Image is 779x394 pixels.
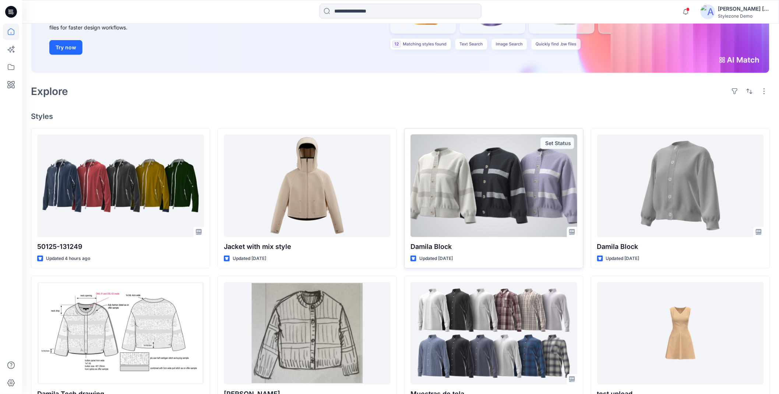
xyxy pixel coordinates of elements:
a: Jacket with mix style [224,134,391,237]
a: 50125-131249 [37,134,204,237]
p: Updated 4 hours ago [46,255,90,263]
a: Damila Tech drawing [37,282,204,384]
p: 50125-131249 [37,242,204,252]
p: Damila Block [597,242,764,252]
a: test upload [597,282,764,384]
p: Jacket with mix style [224,242,391,252]
h2: Explore [31,85,68,97]
div: Stylezone Demo [718,13,770,19]
a: Damila Block [410,134,577,237]
a: Muestras de tela [410,282,577,384]
img: avatar [701,4,715,19]
p: Updated [DATE] [419,255,453,263]
h4: Styles [31,112,770,121]
p: Updated [DATE] [606,255,639,263]
a: Damila Block [597,134,764,237]
p: Updated [DATE] [233,255,266,263]
button: Try now [49,40,82,55]
div: [PERSON_NAME] [PERSON_NAME] [718,4,770,13]
a: Damila Sketch [224,282,391,384]
p: Damila Block [410,242,577,252]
